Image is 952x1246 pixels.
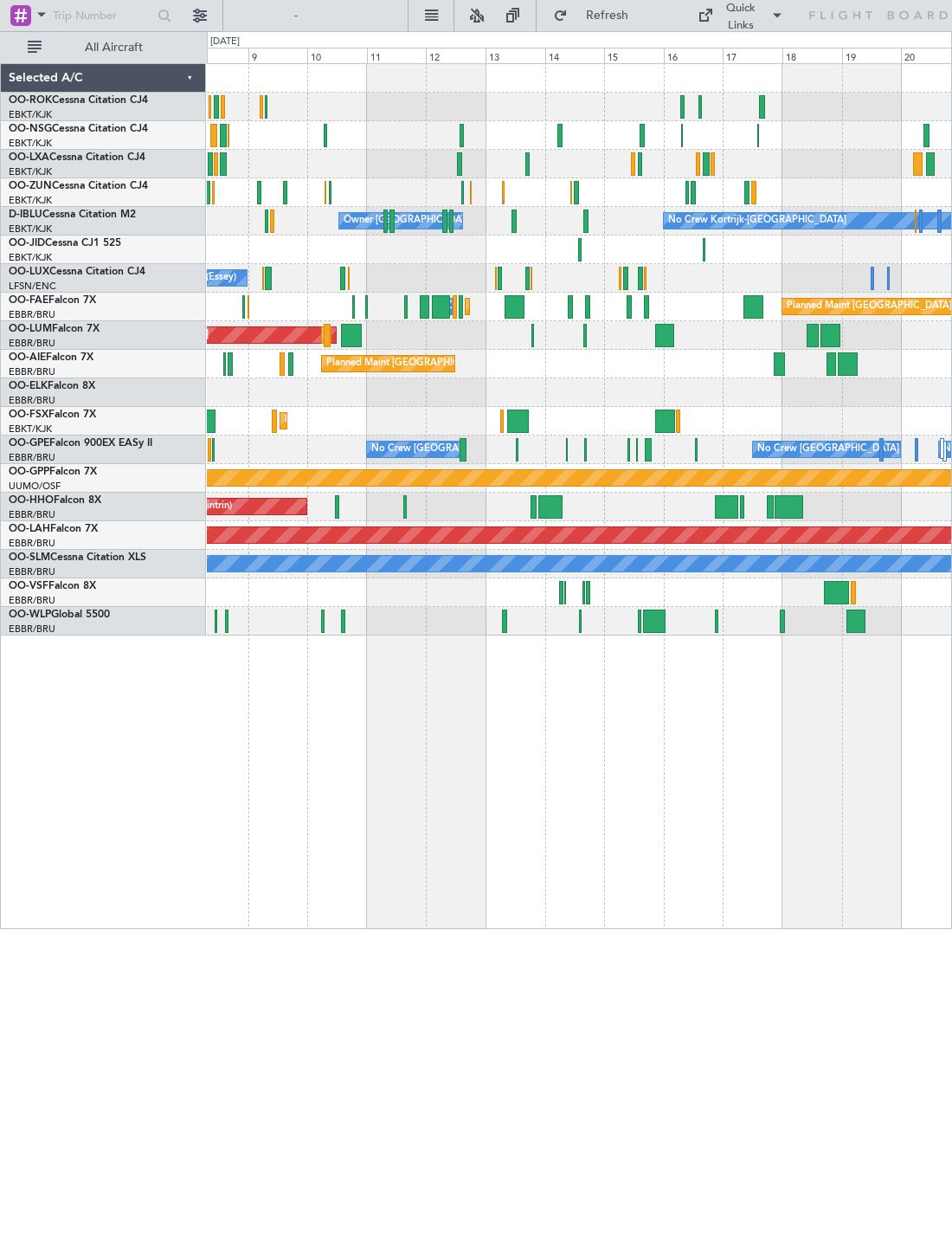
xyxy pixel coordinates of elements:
a: OO-ROKCessna Citation CJ4 [9,95,148,106]
span: OO-WLP [9,610,51,620]
a: OO-ELKFalcon 8X [9,381,95,391]
a: EBBR/BRU [9,451,55,464]
button: Refresh [545,2,649,29]
div: 13 [486,48,545,63]
span: OO-GPE [9,438,49,449]
div: 14 [545,48,605,63]
a: EBBR/BRU [9,537,55,550]
a: OO-JIDCessna CJ1 525 [9,238,121,249]
span: OO-NSG [9,124,52,134]
a: EBKT/KJK [9,194,52,207]
span: OO-FAE [9,295,48,306]
a: OO-FSXFalcon 7X [9,410,96,420]
span: OO-LAH [9,524,50,534]
span: OO-AIE [9,352,46,363]
div: 15 [604,48,664,63]
div: No Crew Kortrijk-[GEOGRAPHIC_DATA] [668,208,846,234]
a: OO-WLPGlobal 5500 [9,610,110,620]
a: EBBR/BRU [9,565,55,578]
span: OO-FSX [9,410,48,420]
div: No Crew [GEOGRAPHIC_DATA] ([GEOGRAPHIC_DATA] National) [371,436,661,462]
div: 11 [367,48,427,63]
span: Refresh [571,10,644,22]
span: OO-JID [9,238,45,249]
input: Trip Number [53,3,152,29]
a: LFSN/ENC [9,280,56,293]
button: All Aircraft [19,34,188,61]
a: OO-LUMFalcon 7X [9,324,100,334]
a: OO-FAEFalcon 7X [9,295,96,306]
div: 10 [307,48,367,63]
a: OO-SLMCessna Citation XLS [9,552,146,563]
div: 9 [248,48,308,63]
a: EBBR/BRU [9,623,55,636]
a: EBKT/KJK [9,108,52,121]
a: OO-LAHFalcon 7X [9,524,98,534]
a: D-IBLUCessna Citation M2 [9,210,136,220]
div: 18 [782,48,842,63]
a: EBBR/BRU [9,308,55,321]
div: 19 [842,48,902,63]
span: OO-HHO [9,495,54,506]
div: Planned Maint Kortrijk-[GEOGRAPHIC_DATA] [285,408,486,434]
span: OO-ROK [9,95,52,106]
a: OO-LUXCessna Citation CJ4 [9,267,145,277]
button: Quick Links [689,2,793,29]
span: OO-ZUN [9,181,52,191]
a: EBKT/KJK [9,165,52,178]
span: OO-SLM [9,552,50,563]
span: All Aircraft [45,42,183,54]
a: EBKT/KJK [9,423,52,436]
div: 17 [723,48,782,63]
div: 12 [426,48,486,63]
a: EBKT/KJK [9,223,52,236]
span: D-IBLU [9,210,42,220]
a: UUMO/OSF [9,480,61,493]
div: 16 [664,48,724,63]
a: OO-GPEFalcon 900EX EASy II [9,438,152,449]
a: EBBR/BRU [9,594,55,607]
a: OO-ZUNCessna Citation CJ4 [9,181,148,191]
div: [DATE] [210,35,240,49]
a: OO-GPPFalcon 7X [9,467,97,477]
span: OO-VSF [9,581,48,591]
a: OO-VSFFalcon 8X [9,581,96,591]
a: OO-AIEFalcon 7X [9,352,93,363]
span: OO-GPP [9,467,49,477]
a: EBBR/BRU [9,394,55,407]
div: Planned Maint [GEOGRAPHIC_DATA] ([GEOGRAPHIC_DATA]) [326,351,599,377]
span: OO-LUX [9,267,49,277]
a: EBBR/BRU [9,508,55,521]
a: OO-HHOFalcon 8X [9,495,101,506]
a: OO-LXACessna Citation CJ4 [9,152,145,163]
div: Owner [GEOGRAPHIC_DATA]-[GEOGRAPHIC_DATA] [344,208,577,234]
span: OO-LXA [9,152,49,163]
a: EBKT/KJK [9,251,52,264]
a: OO-NSGCessna Citation CJ4 [9,124,148,134]
a: EBKT/KJK [9,137,52,150]
div: 8 [189,48,248,63]
a: EBBR/BRU [9,365,55,378]
span: OO-ELK [9,381,48,391]
span: OO-LUM [9,324,52,334]
a: EBBR/BRU [9,337,55,350]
